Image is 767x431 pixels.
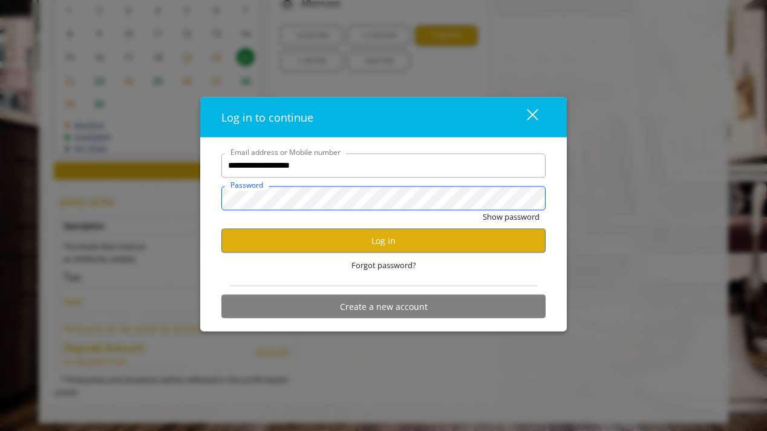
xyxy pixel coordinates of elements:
span: Log in to continue [221,110,313,124]
button: Log in [221,229,546,252]
span: Forgot password? [351,258,416,271]
button: Create a new account [221,295,546,318]
button: Show password [483,210,540,223]
button: close dialog [504,105,546,130]
label: Email address or Mobile number [224,146,347,157]
input: Password [221,186,546,210]
label: Password [224,179,269,190]
div: close dialog [513,108,537,127]
input: Email address or Mobile number [221,153,546,177]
